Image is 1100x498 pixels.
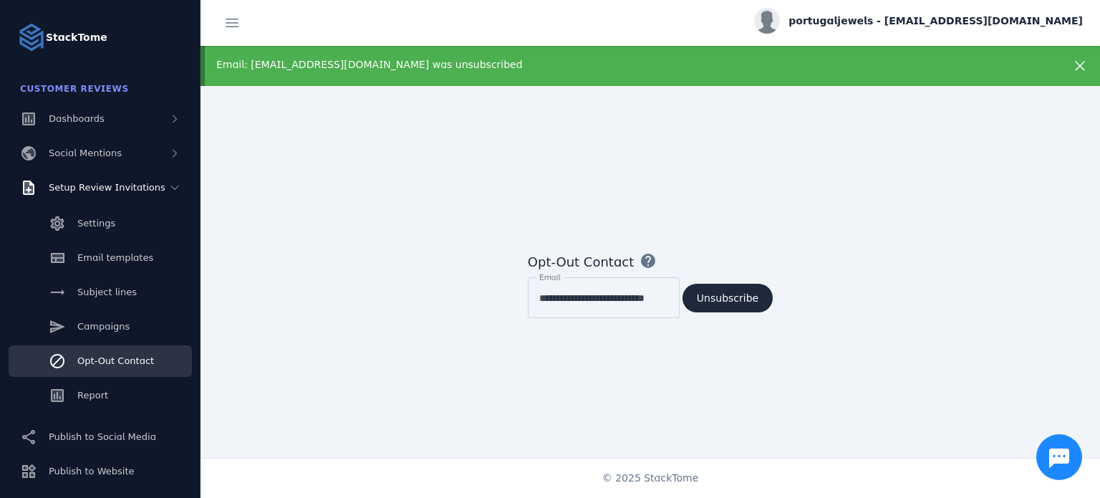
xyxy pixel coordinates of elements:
[9,456,192,487] a: Publish to Website
[9,208,192,239] a: Settings
[640,252,657,269] mat-icon: help
[9,242,192,274] a: Email templates
[49,113,105,124] span: Dashboards
[788,14,1083,29] span: portugaljewels - [EMAIL_ADDRESS][DOMAIN_NAME]
[49,182,165,193] span: Setup Review Invitations
[602,471,699,486] span: © 2025 StackTome
[20,84,129,94] span: Customer Reviews
[528,252,634,272] div: Opt-Out Contact
[9,311,192,343] a: Campaigns
[77,252,153,263] span: Email templates
[77,287,137,297] span: Subject lines
[77,390,108,401] span: Report
[17,23,46,52] img: Logo image
[9,345,192,377] a: Opt-Out Contact
[697,293,758,303] span: Unsubscribe
[49,431,156,442] span: Publish to Social Media
[754,8,780,34] img: profile.jpg
[77,218,115,229] span: Settings
[46,30,107,45] strong: StackTome
[77,355,154,366] span: Opt-Out Contact
[539,273,560,282] mat-label: Email
[682,284,773,312] button: Unsubscribe
[216,57,1001,72] div: Email: [EMAIL_ADDRESS][DOMAIN_NAME] was unsubscribed
[754,8,1083,34] button: portugaljewels - [EMAIL_ADDRESS][DOMAIN_NAME]
[77,321,130,332] span: Campaigns
[9,380,192,411] a: Report
[49,466,134,477] span: Publish to Website
[9,277,192,308] a: Subject lines
[49,148,122,158] span: Social Mentions
[9,421,192,453] a: Publish to Social Media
